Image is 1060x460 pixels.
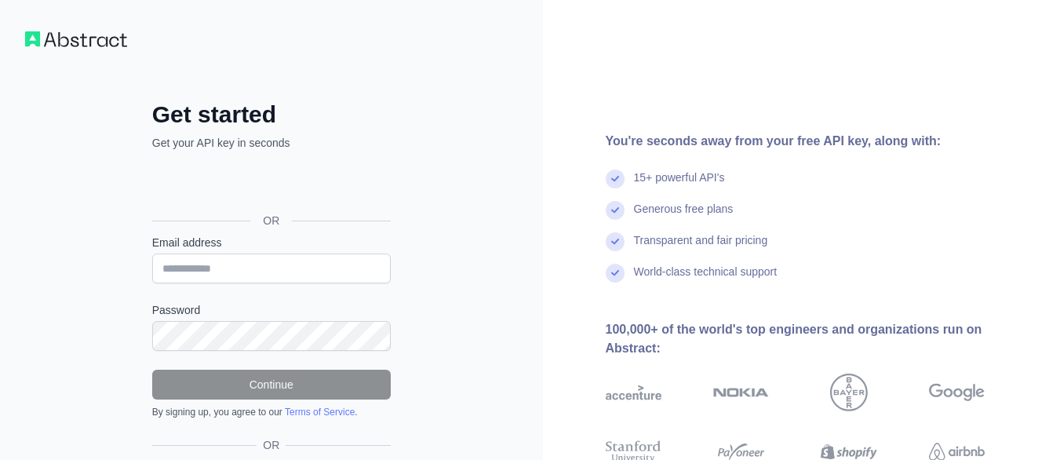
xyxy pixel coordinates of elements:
[606,201,625,220] img: check mark
[144,168,395,203] iframe: Sign in with Google Button
[634,170,725,201] div: 15+ powerful API's
[152,370,391,400] button: Continue
[25,31,127,47] img: Workflow
[606,232,625,251] img: check mark
[929,374,985,411] img: google
[285,407,355,418] a: Terms of Service
[152,235,391,250] label: Email address
[152,135,391,151] p: Get your API key in seconds
[152,406,391,418] div: By signing up, you agree to our .
[606,320,1036,358] div: 100,000+ of the world's top engineers and organizations run on Abstract:
[606,132,1036,151] div: You're seconds away from your free API key, along with:
[250,213,292,228] span: OR
[634,201,734,232] div: Generous free plans
[830,374,868,411] img: bayer
[257,437,286,453] span: OR
[634,264,778,295] div: World-class technical support
[606,374,661,411] img: accenture
[606,264,625,283] img: check mark
[152,100,391,129] h2: Get started
[152,302,391,318] label: Password
[713,374,769,411] img: nokia
[634,232,768,264] div: Transparent and fair pricing
[606,170,625,188] img: check mark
